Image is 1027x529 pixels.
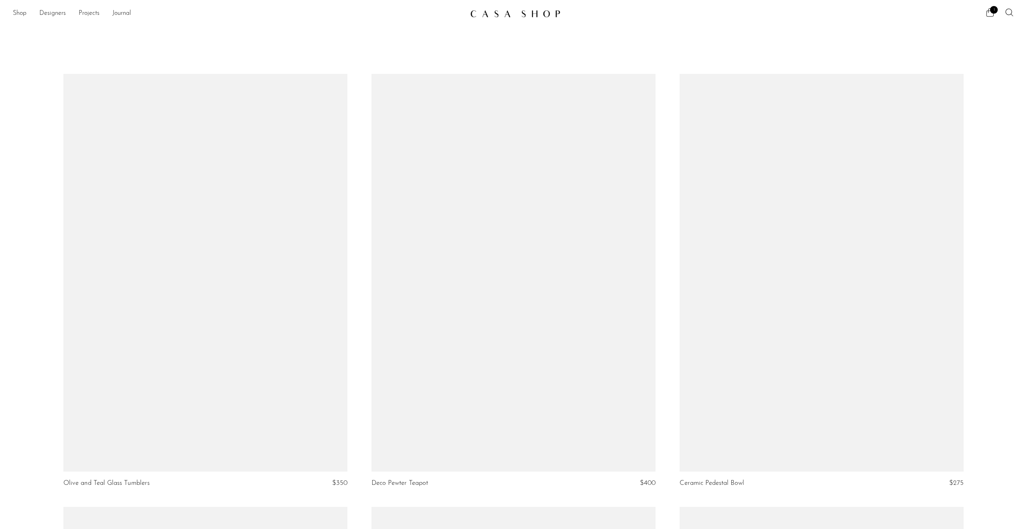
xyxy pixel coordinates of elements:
[949,480,964,486] span: $275
[13,8,26,19] a: Shop
[640,480,656,486] span: $400
[112,8,131,19] a: Journal
[371,480,428,487] a: Deco Pewter Teapot
[79,8,99,19] a: Projects
[39,8,66,19] a: Designers
[13,7,464,20] nav: Desktop navigation
[990,6,998,14] span: 1
[63,480,150,487] a: Olive and Teal Glass Tumblers
[13,7,464,20] ul: NEW HEADER MENU
[680,480,744,487] a: Ceramic Pedestal Bowl
[332,480,347,486] span: $350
